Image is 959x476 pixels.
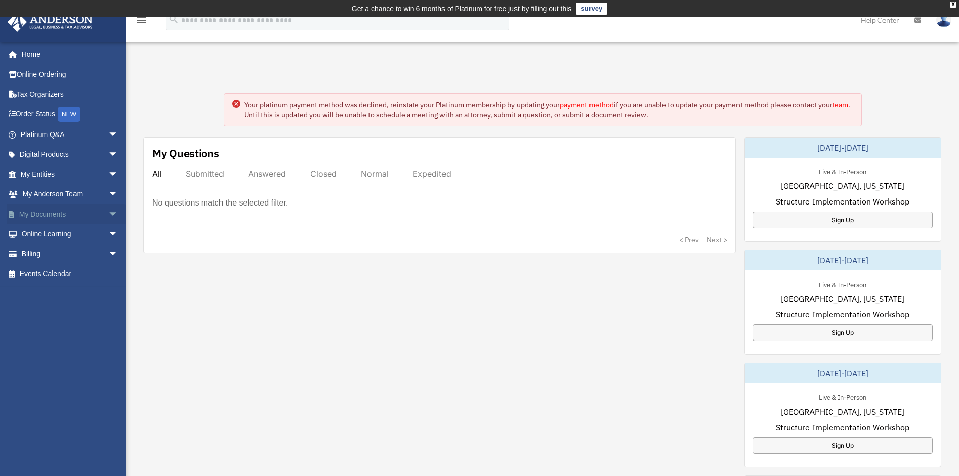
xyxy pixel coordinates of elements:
[753,437,933,454] a: Sign Up
[776,421,909,433] span: Structure Implementation Workshop
[7,244,133,264] a: Billingarrow_drop_down
[7,64,133,85] a: Online Ordering
[776,195,909,208] span: Structure Implementation Workshop
[832,100,848,109] a: team
[108,244,128,264] span: arrow_drop_down
[753,324,933,341] a: Sign Up
[108,224,128,245] span: arrow_drop_down
[244,100,853,120] div: Your platinum payment method was declined, reinstate your Platinum membership by updating your if...
[152,169,162,179] div: All
[7,44,128,64] a: Home
[776,308,909,320] span: Structure Implementation Workshop
[168,14,179,25] i: search
[560,100,614,109] a: payment method
[7,124,133,145] a: Platinum Q&Aarrow_drop_down
[413,169,451,179] div: Expedited
[248,169,286,179] div: Answered
[352,3,572,15] div: Get a chance to win 6 months of Platinum for free just by filling out this
[7,224,133,244] a: Online Learningarrow_drop_down
[7,164,133,184] a: My Entitiesarrow_drop_down
[108,184,128,205] span: arrow_drop_down
[745,363,941,383] div: [DATE]-[DATE]
[186,169,224,179] div: Submitted
[7,84,133,104] a: Tax Organizers
[7,104,133,125] a: Order StatusNEW
[745,250,941,270] div: [DATE]-[DATE]
[108,124,128,145] span: arrow_drop_down
[108,164,128,185] span: arrow_drop_down
[136,14,148,26] i: menu
[7,145,133,165] a: Digital Productsarrow_drop_down
[7,264,133,284] a: Events Calendar
[108,204,128,225] span: arrow_drop_down
[58,107,80,122] div: NEW
[810,166,874,176] div: Live & In-Person
[310,169,337,179] div: Closed
[576,3,607,15] a: survey
[745,138,941,158] div: [DATE]-[DATE]
[781,293,904,305] span: [GEOGRAPHIC_DATA], [US_STATE]
[753,212,933,228] a: Sign Up
[781,405,904,418] span: [GEOGRAPHIC_DATA], [US_STATE]
[108,145,128,165] span: arrow_drop_down
[781,180,904,192] span: [GEOGRAPHIC_DATA], [US_STATE]
[152,196,288,210] p: No questions match the selected filter.
[950,2,956,8] div: close
[810,391,874,402] div: Live & In-Person
[136,18,148,26] a: menu
[152,146,219,161] div: My Questions
[936,13,951,27] img: User Pic
[7,204,133,224] a: My Documentsarrow_drop_down
[5,12,96,32] img: Anderson Advisors Platinum Portal
[7,184,133,205] a: My Anderson Teamarrow_drop_down
[361,169,389,179] div: Normal
[810,279,874,289] div: Live & In-Person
